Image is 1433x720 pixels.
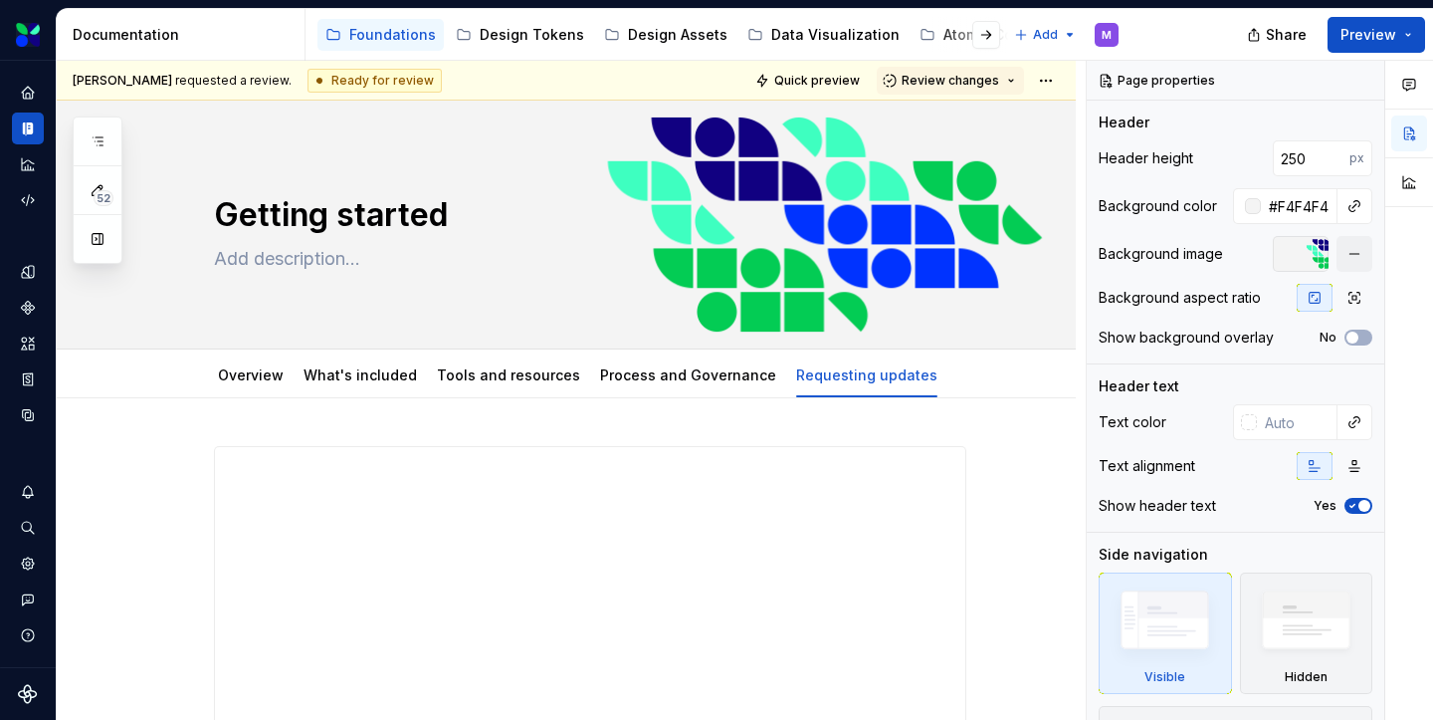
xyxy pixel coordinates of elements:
[1328,17,1425,53] button: Preview
[210,191,962,239] textarea: Getting started
[1099,148,1193,168] div: Header height
[1349,150,1364,166] p: px
[1340,25,1396,45] span: Preview
[788,354,945,395] div: Requesting updates
[296,354,425,395] div: What's included
[774,73,860,89] span: Quick preview
[307,69,442,93] div: Ready for review
[1273,140,1349,176] input: Auto
[12,184,44,216] a: Code automation
[1099,496,1216,516] div: Show header text
[18,684,38,704] svg: Supernova Logo
[12,399,44,431] a: Data sources
[73,73,292,89] span: requested a review.
[304,366,417,383] a: What's included
[73,73,172,88] span: [PERSON_NAME]
[912,19,1091,51] a: Atomic Components
[1102,27,1112,43] div: M
[739,19,908,51] a: Data Visualization
[12,328,44,360] a: Assets
[12,512,44,544] button: Search ⌘K
[218,366,284,383] a: Overview
[1033,27,1058,43] span: Add
[317,15,1004,55] div: Page tree
[1099,328,1274,348] div: Show background overlay
[592,354,784,395] div: Process and Governance
[12,292,44,324] a: Components
[600,366,776,383] a: Process and Governance
[628,25,727,45] div: Design Assets
[1099,545,1208,565] div: Side navigation
[12,256,44,288] a: Design tokens
[1257,404,1337,440] input: Auto
[1240,573,1373,694] div: Hidden
[12,77,44,109] a: Home
[1099,573,1232,694] div: Visible
[12,476,44,508] button: Notifications
[1099,456,1195,476] div: Text alignment
[1099,196,1217,216] div: Background color
[1099,113,1149,132] div: Header
[1314,498,1336,514] label: Yes
[437,366,580,383] a: Tools and resources
[796,366,937,383] a: Requesting updates
[16,23,40,47] img: 6e787e26-f4c0-4230-8924-624fe4a2d214.png
[73,25,297,45] div: Documentation
[1099,244,1223,264] div: Background image
[1099,412,1166,432] div: Text color
[12,363,44,395] a: Storybook stories
[1099,288,1261,308] div: Background aspect ratio
[210,354,292,395] div: Overview
[12,113,44,144] a: Documentation
[771,25,900,45] div: Data Visualization
[1008,21,1083,49] button: Add
[94,190,113,206] span: 52
[902,73,999,89] span: Review changes
[749,67,869,95] button: Quick preview
[448,19,592,51] a: Design Tokens
[1285,669,1328,685] div: Hidden
[1261,188,1337,224] input: Auto
[12,148,44,180] a: Analytics
[596,19,735,51] a: Design Assets
[877,67,1024,95] button: Review changes
[349,25,436,45] div: Foundations
[1099,376,1179,396] div: Header text
[317,19,444,51] a: Foundations
[1320,330,1336,346] label: No
[12,548,44,580] a: Settings
[480,25,584,45] div: Design Tokens
[1266,25,1307,45] span: Share
[429,354,588,395] div: Tools and resources
[1237,17,1320,53] button: Share
[1144,669,1185,685] div: Visible
[12,584,44,615] button: Contact support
